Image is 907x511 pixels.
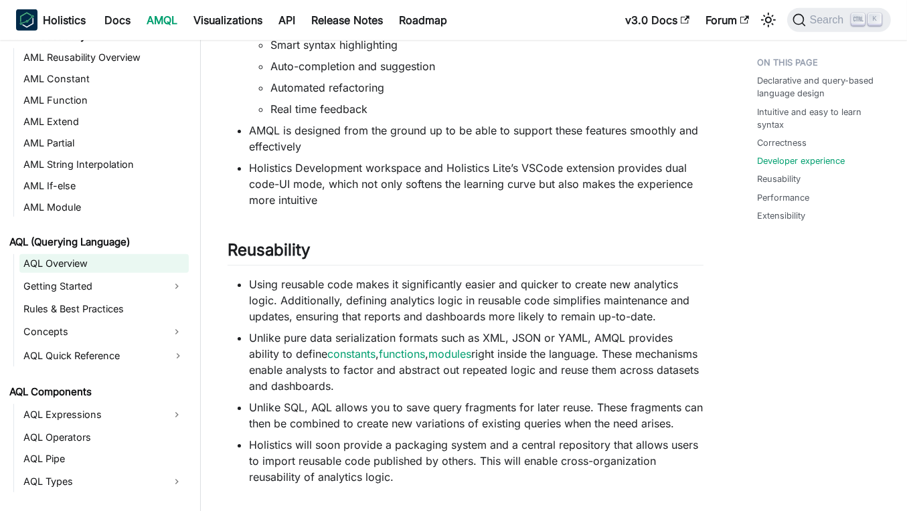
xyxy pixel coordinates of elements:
[43,12,86,28] b: Holistics
[19,48,189,67] a: AML Reusability Overview
[806,14,852,26] span: Search
[757,191,809,204] a: Performance
[165,321,189,342] button: Expand sidebar category 'Concepts'
[270,101,704,117] li: Real time feedback
[249,399,704,431] li: Unlike SQL, AQL allows you to save query fragments for later reuse. These fragments can then be c...
[270,80,704,96] li: Automated refactoring
[165,276,189,297] button: Expand sidebar category 'Getting Started'
[19,70,189,88] a: AML Constant
[185,9,270,31] a: Visualizations
[757,173,801,185] a: Reusability
[270,9,303,31] a: API
[5,233,189,251] a: AQL (Querying Language)
[19,198,189,217] a: AML Module
[19,254,189,273] a: AQL Overview
[19,404,165,425] a: AQL Expressions
[697,9,757,31] a: Forum
[19,428,189,447] a: AQL Operators
[249,122,704,155] li: AMQL is designed from the ground up to be able to support these features smoothly and effectively
[428,347,471,361] a: modules
[19,134,189,152] a: AML Partial
[617,9,697,31] a: v3.0 Docs
[19,449,189,468] a: AQL Pipe
[19,276,165,297] a: Getting Started
[19,300,189,318] a: Rules & Best Practices
[165,404,189,425] button: Expand sidebar category 'AQL Expressions'
[19,112,189,131] a: AML Extend
[303,9,391,31] a: Release Notes
[19,155,189,174] a: AML String Interpolation
[16,9,37,31] img: Holistics
[139,9,185,31] a: AMQL
[757,209,805,222] a: Extensibility
[19,321,165,342] a: Concepts
[787,8,891,32] button: Search (Ctrl+K)
[379,347,425,361] a: functions
[19,91,189,110] a: AML Function
[19,471,165,492] a: AQL Types
[249,160,704,208] li: Holistics Development workspace and Holistics Lite’s VSCode extension provides dual code-UI mode,...
[96,9,139,31] a: Docs
[757,106,886,131] a: Intuitive and easy to learn syntax
[270,37,704,53] li: Smart syntax highlighting
[868,13,882,25] kbd: K
[19,345,189,367] a: AQL Quick Reference
[5,383,189,401] a: AQL Components
[249,276,704,324] li: Using reusable code makes it significantly easier and quicker to create new analytics logic. Addi...
[758,9,779,31] button: Switch between dark and light mode (currently light mode)
[228,240,704,266] h2: Reusability
[270,58,704,74] li: Auto-completion and suggestion
[165,471,189,492] button: Expand sidebar category 'AQL Types'
[757,136,807,149] a: Correctness
[249,330,704,394] li: Unlike pure data serialization formats such as XML, JSON or YAML, AMQL provides ability to define...
[327,347,376,361] a: constants
[391,9,455,31] a: Roadmap
[249,437,704,485] li: Holistics will soon provide a packaging system and a central repository that allows users to impo...
[19,177,189,195] a: AML If-else
[16,9,86,31] a: HolisticsHolistics
[757,155,845,167] a: Developer experience
[757,74,886,100] a: Declarative and query-based language design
